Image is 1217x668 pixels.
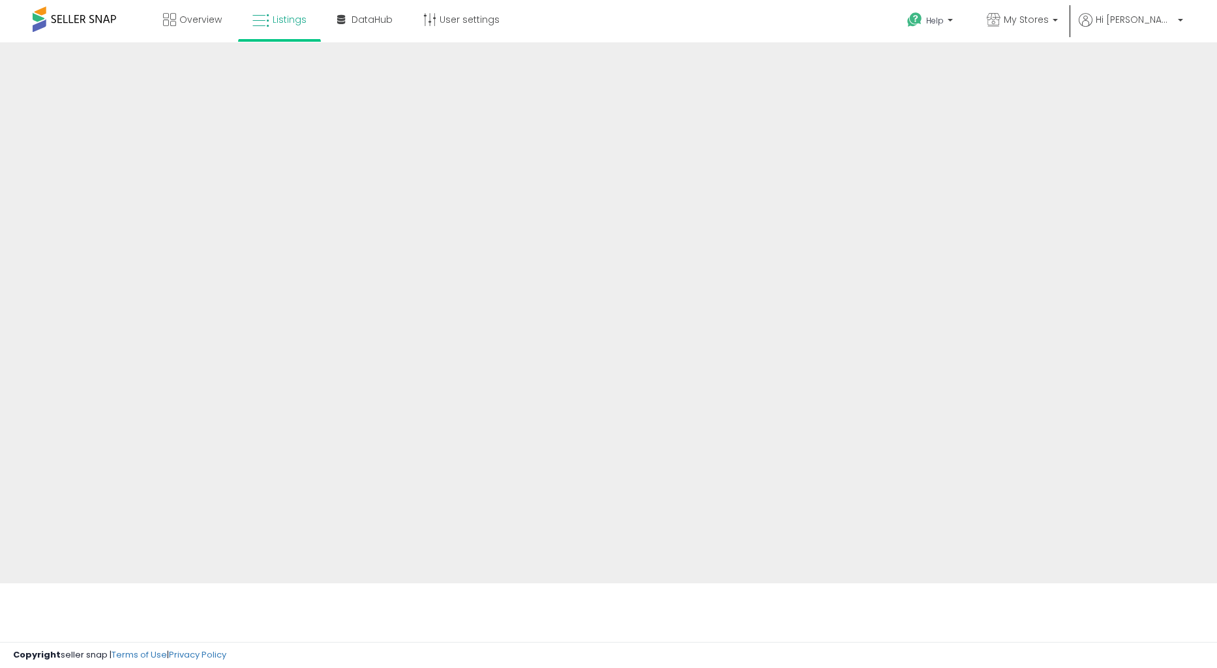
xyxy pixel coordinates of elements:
[1079,13,1183,42] a: Hi [PERSON_NAME]
[179,13,222,26] span: Overview
[926,15,944,26] span: Help
[1004,13,1049,26] span: My Stores
[352,13,393,26] span: DataHub
[1096,13,1174,26] span: Hi [PERSON_NAME]
[897,2,966,42] a: Help
[273,13,307,26] span: Listings
[907,12,923,28] i: Get Help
